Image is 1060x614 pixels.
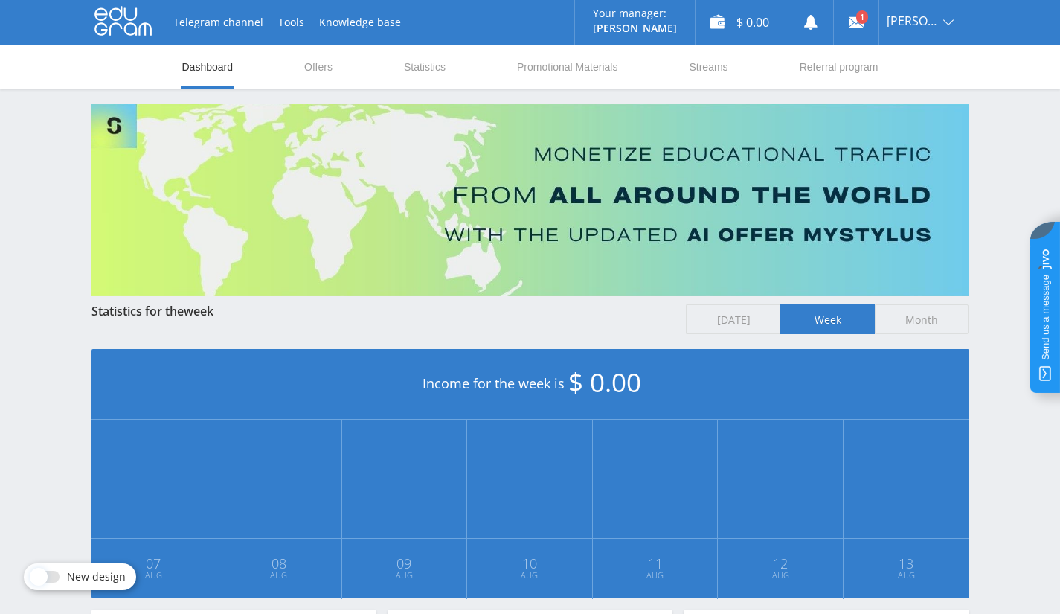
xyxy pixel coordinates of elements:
a: Streams [687,45,729,89]
span: Month [875,304,969,334]
span: [PERSON_NAME] [887,15,939,27]
div: Statistics for the [91,304,672,318]
div: Income for the week is [91,349,969,420]
span: New design [67,571,126,583]
span: 09 [343,557,466,569]
span: Aug [594,569,717,581]
span: $ 0.00 [568,365,641,400]
a: Statistics [402,45,447,89]
span: Aug [468,569,591,581]
span: 08 [217,557,341,569]
span: Aug [92,569,216,581]
span: 10 [468,557,591,569]
a: Referral program [798,45,880,89]
p: [PERSON_NAME] [593,22,677,34]
span: 07 [92,557,216,569]
span: 13 [844,557,969,569]
img: Banner [91,104,969,296]
span: Aug [719,569,842,581]
a: Promotional Materials [515,45,619,89]
p: Your manager: [593,7,677,19]
a: Offers [303,45,334,89]
span: 11 [594,557,717,569]
span: [DATE] [686,304,780,334]
span: week [184,303,213,319]
span: Week [780,304,875,334]
span: Aug [844,569,969,581]
span: 12 [719,557,842,569]
span: Aug [217,569,341,581]
span: Aug [343,569,466,581]
a: Dashboard [181,45,235,89]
